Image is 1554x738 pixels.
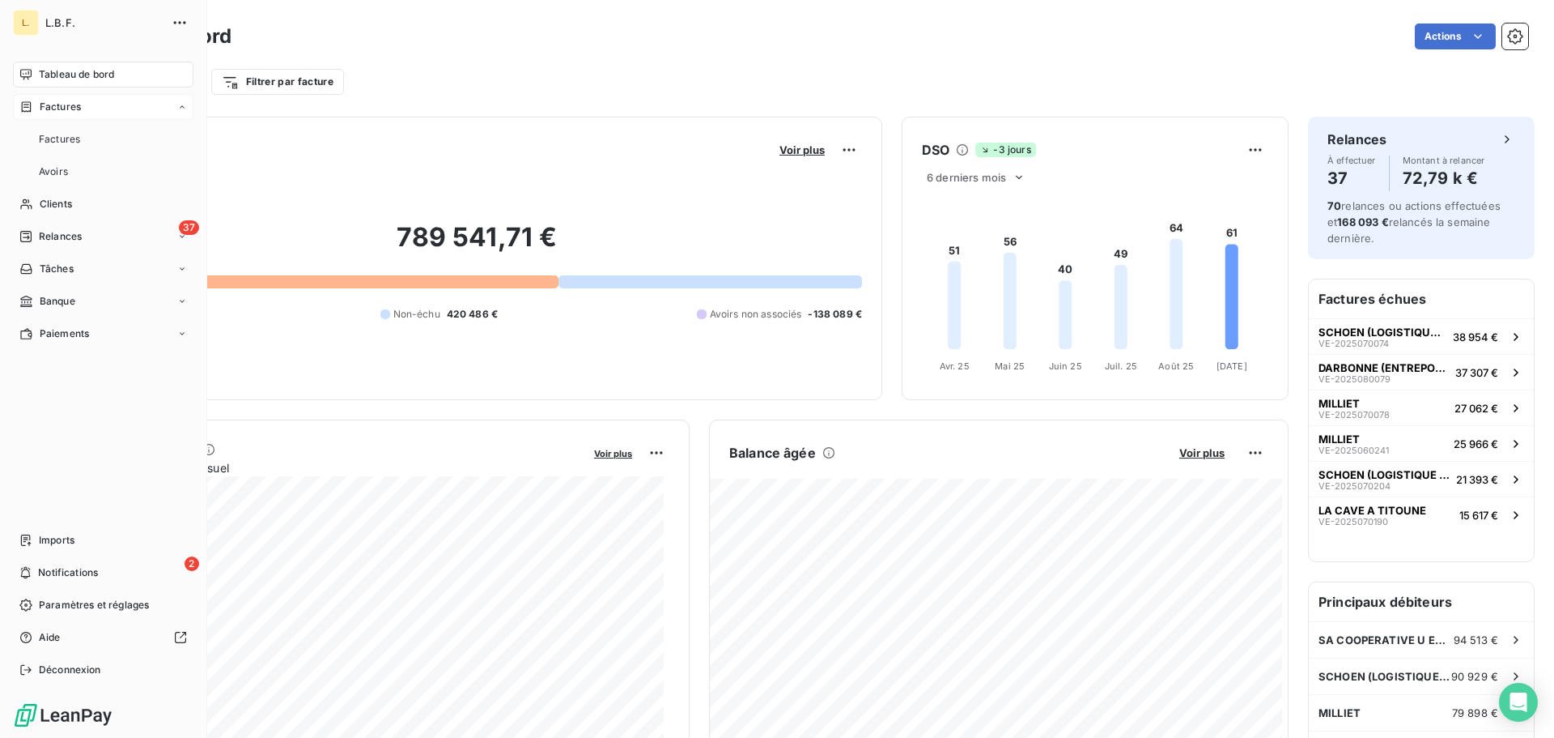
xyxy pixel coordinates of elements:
span: Tâches [40,262,74,276]
span: 70 [1327,199,1341,212]
span: 37 [179,220,199,235]
button: Voir plus [589,446,637,460]
span: VE-2025070078 [1318,410,1390,420]
span: LA CAVE A TITOUNE [1318,504,1426,517]
button: Filtrer par facture [211,69,344,95]
span: L.B.F. [45,16,162,29]
span: Aide [39,630,61,645]
button: Voir plus [775,143,830,157]
span: Factures [39,132,80,147]
span: 15 617 € [1459,509,1498,522]
button: DARBONNE (ENTREPOTS DARBONNE)VE-202508007937 307 € [1309,354,1534,390]
span: Banque [40,294,75,309]
span: Déconnexion [39,663,101,677]
tspan: Mai 25 [995,360,1025,372]
span: 2 [185,557,199,571]
tspan: Avr. 25 [940,360,970,372]
span: Paramètres et réglages [39,598,149,612]
button: SCHOEN (LOGISTIQUE GESTION SERVICE)VE-202507020421 393 € [1309,461,1534,497]
span: Relances [39,229,82,244]
span: 21 393 € [1456,473,1498,486]
h4: 72,79 k € [1403,165,1485,191]
h6: Relances [1327,130,1386,149]
h6: DSO [922,140,949,160]
span: VE-2025060241 [1318,446,1389,455]
span: Avoirs [39,164,68,179]
span: VE-2025070204 [1318,481,1391,491]
span: À effectuer [1327,156,1376,165]
div: L. [13,10,39,36]
span: -3 jours [975,143,1035,157]
span: MILLIET [1318,433,1360,446]
h2: 789 541,71 € [91,221,862,270]
button: Actions [1415,23,1496,49]
span: Non-échu [393,307,440,322]
button: SCHOEN (LOGISTIQUE GESTION SERVICE)VE-202507007438 954 € [1309,318,1534,354]
span: 168 093 € [1337,215,1388,228]
span: -138 089 € [808,307,862,322]
span: Voir plus [1179,446,1225,459]
span: Voir plus [779,143,825,156]
span: VE-2025070190 [1318,517,1388,527]
span: Avoirs non associés [710,307,802,322]
a: Aide [13,625,193,651]
div: Open Intercom Messenger [1499,683,1538,722]
img: Logo LeanPay [13,702,113,728]
span: Factures [40,100,81,114]
h6: Factures échues [1309,279,1534,318]
span: 27 062 € [1454,402,1498,415]
span: 94 513 € [1454,633,1498,646]
button: MILLIETVE-202506024125 966 € [1309,425,1534,461]
button: MILLIETVE-202507007827 062 € [1309,390,1534,425]
span: SCHOEN (LOGISTIQUE GESTION SERVICE) [1318,670,1451,683]
span: VE-2025080079 [1318,374,1391,384]
h6: Balance âgée [729,443,816,463]
span: relances ou actions effectuées et relancés la semaine dernière. [1327,199,1501,245]
span: DARBONNE (ENTREPOTS DARBONNE) [1318,361,1449,374]
span: 6 derniers mois [927,171,1006,184]
tspan: Juin 25 [1049,360,1082,372]
span: MILLIET [1318,397,1360,410]
button: Voir plus [1174,446,1229,460]
span: SCHOEN (LOGISTIQUE GESTION SERVICE) [1318,326,1446,339]
tspan: [DATE] [1216,360,1247,372]
tspan: Août 25 [1158,360,1194,372]
span: 90 929 € [1451,670,1498,683]
span: 79 898 € [1452,706,1498,719]
span: Voir plus [594,448,632,459]
span: 25 966 € [1454,437,1498,450]
span: 38 954 € [1453,331,1498,343]
span: Paiements [40,326,89,341]
span: Chiffre d'affaires mensuel [91,459,583,476]
span: Tableau de bord [39,67,114,82]
span: SCHOEN (LOGISTIQUE GESTION SERVICE) [1318,468,1450,481]
span: SA COOPERATIVE U ENSEIGNE ETABL. OUEST [1318,633,1454,646]
h6: Principaux débiteurs [1309,582,1534,621]
span: Imports [39,533,74,548]
span: 420 486 € [447,307,498,322]
span: VE-2025070074 [1318,339,1389,348]
span: Clients [40,197,72,211]
button: LA CAVE A TITOUNEVE-202507019015 617 € [1309,497,1534,532]
span: MILLIET [1318,706,1361,719]
span: Notifications [38,565,98,580]
tspan: Juil. 25 [1105,360,1137,372]
span: Montant à relancer [1403,156,1485,165]
span: 37 307 € [1455,366,1498,379]
h4: 37 [1327,165,1376,191]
